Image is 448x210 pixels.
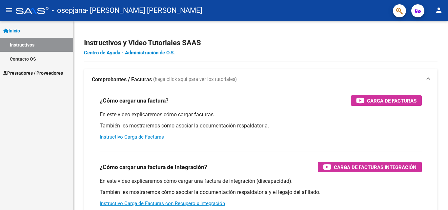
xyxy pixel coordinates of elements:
h3: ¿Cómo cargar una factura de integración? [100,162,207,172]
span: Carga de Facturas [367,97,417,105]
span: (haga click aquí para ver los tutoriales) [153,76,237,83]
p: También les mostraremos cómo asociar la documentación respaldatoria y el legajo del afiliado. [100,189,422,196]
a: Centro de Ayuda - Administración de O.S. [84,50,175,56]
p: En este video explicaremos cómo cargar una factura de integración (discapacidad). [100,178,422,185]
h3: ¿Cómo cargar una factura? [100,96,169,105]
span: - osepjana [52,3,86,18]
span: Prestadores / Proveedores [3,69,63,77]
span: - [PERSON_NAME] [PERSON_NAME] [86,3,202,18]
button: Carga de Facturas [351,95,422,106]
button: Carga de Facturas Integración [318,162,422,172]
a: Instructivo Carga de Facturas con Recupero x Integración [100,200,225,206]
iframe: Intercom live chat [426,188,441,203]
span: Carga de Facturas Integración [334,163,417,171]
a: Instructivo Carga de Facturas [100,134,164,140]
mat-icon: person [435,6,443,14]
span: Inicio [3,27,20,34]
mat-expansion-panel-header: Comprobantes / Facturas (haga click aquí para ver los tutoriales) [84,69,438,90]
p: También les mostraremos cómo asociar la documentación respaldatoria. [100,122,422,129]
h2: Instructivos y Video Tutoriales SAAS [84,37,438,49]
p: En este video explicaremos cómo cargar facturas. [100,111,422,118]
strong: Comprobantes / Facturas [92,76,152,83]
mat-icon: menu [5,6,13,14]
